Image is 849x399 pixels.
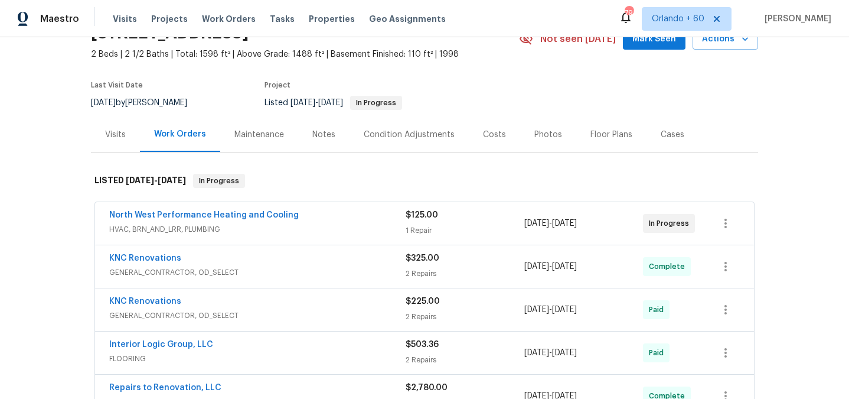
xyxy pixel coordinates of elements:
[406,311,524,323] div: 2 Repairs
[126,176,154,184] span: [DATE]
[483,129,506,141] div: Costs
[91,96,201,110] div: by [PERSON_NAME]
[524,306,549,314] span: [DATE]
[270,15,295,23] span: Tasks
[369,13,446,25] span: Geo Assignments
[109,310,406,322] span: GENERAL_CONTRACTOR, OD_SELECT
[552,262,577,271] span: [DATE]
[109,353,406,365] span: FLOORING
[194,175,244,187] span: In Progress
[524,304,577,316] span: -
[202,13,256,25] span: Work Orders
[406,354,524,366] div: 2 Repairs
[309,13,355,25] span: Properties
[524,347,577,359] span: -
[693,28,758,50] button: Actions
[351,99,401,106] span: In Progress
[109,297,181,306] a: KNC Renovations
[552,306,577,314] span: [DATE]
[265,99,402,107] span: Listed
[649,347,668,359] span: Paid
[109,223,406,235] span: HVAC, BRN_AND_LRR, PLUMBING
[406,254,439,262] span: $325.00
[364,129,455,141] div: Condition Adjustments
[265,82,290,89] span: Project
[154,128,206,140] div: Work Orders
[540,33,616,45] span: Not seen [DATE]
[151,13,188,25] span: Projects
[109,267,406,278] span: GENERAL_CONTRACTOR, OD_SELECT
[524,261,577,273] span: -
[406,297,440,306] span: $225.00
[534,129,562,141] div: Photos
[524,349,549,357] span: [DATE]
[406,268,524,280] div: 2 Repairs
[632,32,676,47] span: Mark Seen
[760,13,831,25] span: [PERSON_NAME]
[109,384,221,392] a: Repairs to Renovation, LLC
[524,219,549,228] span: [DATE]
[406,225,524,236] div: 1 Repair
[524,218,577,229] span: -
[652,13,704,25] span: Orlando + 60
[290,99,315,107] span: [DATE]
[625,7,633,19] div: 791
[91,48,519,60] span: 2 Beds | 2 1/2 Baths | Total: 1598 ft² | Above Grade: 1488 ft² | Basement Finished: 110 ft² | 1998
[623,28,685,50] button: Mark Seen
[661,129,684,141] div: Cases
[649,304,668,316] span: Paid
[109,340,213,349] a: Interior Logic Group, LLC
[158,176,186,184] span: [DATE]
[649,261,690,273] span: Complete
[40,13,79,25] span: Maestro
[109,254,181,262] a: KNC Renovations
[552,219,577,228] span: [DATE]
[312,129,335,141] div: Notes
[91,99,116,107] span: [DATE]
[94,174,186,188] h6: LISTED
[406,384,448,392] span: $2,780.00
[91,162,758,200] div: LISTED [DATE]-[DATE]In Progress
[318,99,343,107] span: [DATE]
[406,340,439,349] span: $503.36
[109,211,299,219] a: North West Performance Heating and Cooling
[91,82,143,89] span: Last Visit Date
[91,27,249,39] h2: [STREET_ADDRESS]
[105,129,126,141] div: Visits
[126,176,186,184] span: -
[552,349,577,357] span: [DATE]
[524,262,549,271] span: [DATE]
[234,129,284,141] div: Maintenance
[649,218,694,229] span: In Progress
[702,32,749,47] span: Actions
[406,211,438,219] span: $125.00
[290,99,343,107] span: -
[113,13,137,25] span: Visits
[590,129,632,141] div: Floor Plans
